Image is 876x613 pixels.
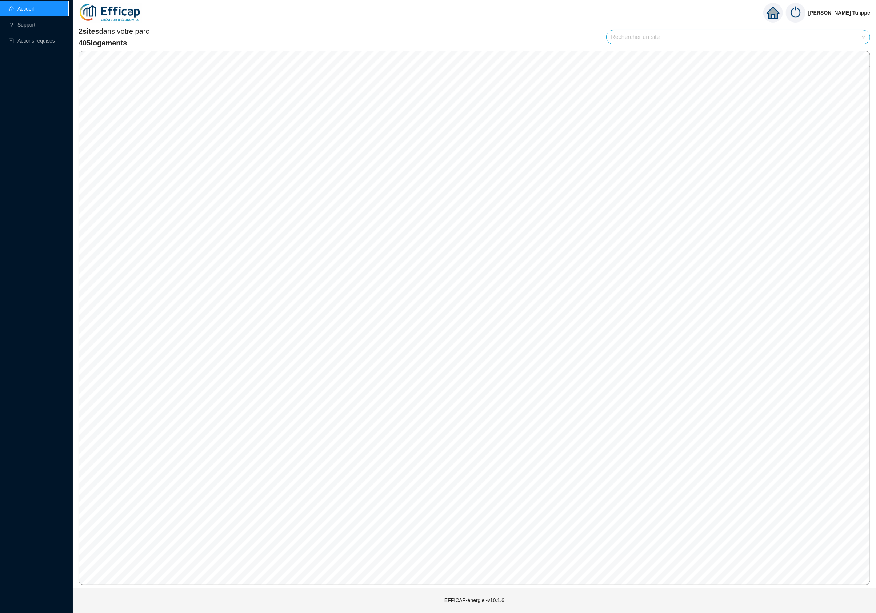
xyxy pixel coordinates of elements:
span: check-square [9,38,14,43]
canvas: Map [79,51,870,585]
span: [PERSON_NAME] Tulippe [808,1,870,24]
span: dans votre parc [79,26,149,36]
span: 2 sites [79,27,99,35]
span: EFFICAP-énergie - v10.1.6 [444,597,504,603]
img: power [786,3,805,23]
span: 405 logements [79,38,149,48]
span: Actions requises [17,38,55,44]
a: questionSupport [9,22,35,28]
a: homeAccueil [9,6,34,12]
span: home [767,6,780,19]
